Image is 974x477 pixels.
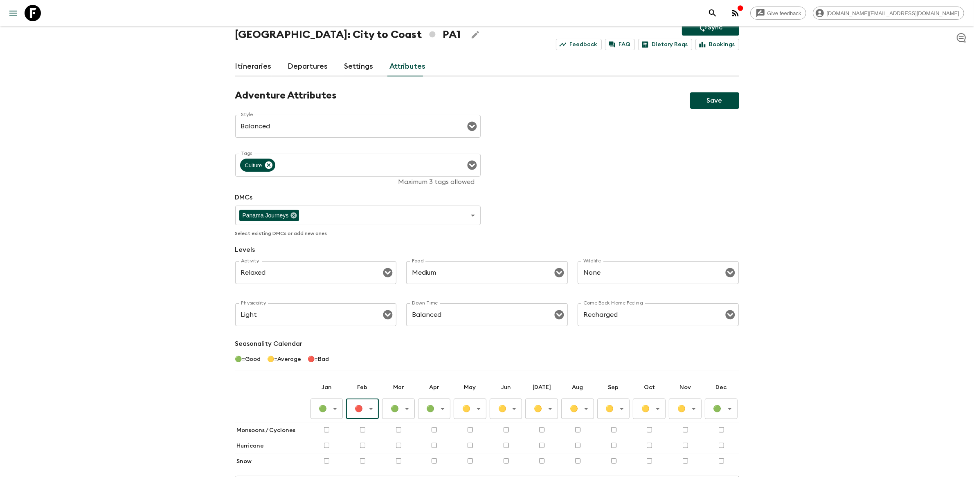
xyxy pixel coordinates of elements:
[633,401,666,417] div: 🟡
[466,121,478,132] button: Open
[597,383,630,392] p: Sep
[669,383,702,392] p: Nov
[235,245,739,255] p: Levels
[235,90,337,102] h2: Adventure Attributes
[346,383,379,392] p: Feb
[695,39,739,50] a: Bookings
[822,10,964,16] span: [DOMAIN_NAME][EMAIL_ADDRESS][DOMAIN_NAME]
[235,193,481,202] p: DMCs
[454,383,486,392] p: May
[310,383,343,392] p: Jan
[583,300,643,307] label: Come Back Home Feeling
[241,150,252,157] label: Tags
[561,383,594,392] p: Aug
[240,161,267,170] span: Culture
[704,5,721,21] button: search adventures
[382,383,415,392] p: Mar
[708,22,723,32] p: Sync
[412,258,424,264] label: Food
[382,401,415,417] div: 🟢
[268,355,301,363] p: 🟡 = Average
[239,210,299,221] div: Panama Journeys
[310,401,343,417] div: 🟢
[638,39,692,50] a: Dietary Reqs
[763,10,806,16] span: Give feedback
[553,267,565,278] button: Open
[525,383,558,392] p: [DATE]
[346,401,379,417] div: 🔴
[490,383,522,392] p: Jun
[235,27,461,43] h1: [GEOGRAPHIC_DATA]: City to Coast PA1
[605,39,635,50] a: FAQ
[288,57,328,76] a: Departures
[553,309,565,320] button: Open
[454,401,486,417] div: 🟡
[237,442,307,450] p: Hurricane
[344,57,373,76] a: Settings
[308,355,329,363] p: 🔴 = Bad
[633,383,666,392] p: Oct
[240,159,276,172] div: Culture
[241,258,259,264] label: Activity
[750,7,806,20] a: Give feedback
[239,211,292,220] span: Panama Journeys
[556,39,602,50] a: Feedback
[813,7,964,20] div: [DOMAIN_NAME][EMAIL_ADDRESS][DOMAIN_NAME]
[467,27,484,43] button: Edit Adventure Title
[241,300,266,307] label: Physicality
[561,401,594,417] div: 🟡
[382,309,394,320] button: Open
[466,159,478,171] button: Open
[235,228,481,238] p: Select existing DMCs or add new ones
[382,267,394,278] button: Open
[235,57,272,76] a: Itineraries
[669,401,702,417] div: 🟡
[705,383,738,392] p: Dec
[418,401,451,417] div: 🟢
[525,401,558,417] div: 🟡
[241,111,253,118] label: Style
[235,355,261,363] p: 🟢 = Good
[690,92,739,109] button: Save
[705,401,738,417] div: 🟢
[583,258,601,264] label: Wildlife
[237,426,307,434] p: Monsoons / Cyclones
[724,267,736,278] button: Open
[490,401,522,417] div: 🟡
[682,19,739,36] button: Sync adventure departures to the booking engine
[237,457,307,466] p: Snow
[412,300,438,307] label: Down Time
[5,5,21,21] button: menu
[724,309,736,320] button: Open
[597,401,630,417] div: 🟡
[235,339,739,349] p: Seasonality Calendar
[241,178,475,186] p: Maximum 3 tags allowed
[390,57,426,76] a: Attributes
[418,383,451,392] p: Apr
